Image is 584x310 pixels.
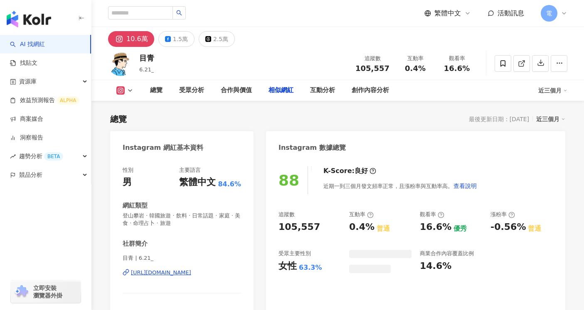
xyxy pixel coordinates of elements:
div: 63.3% [299,263,322,272]
a: 效益預測報告ALPHA [10,96,79,105]
span: 立即安裝 瀏覽器外掛 [33,284,62,299]
a: 找貼文 [10,59,37,67]
div: 總覽 [110,113,127,125]
div: 相似網紅 [269,85,293,95]
div: 近三個月 [538,84,567,97]
div: 受眾分析 [179,85,204,95]
div: 105,557 [278,221,320,234]
div: 追蹤數 [278,211,295,218]
div: 追蹤數 [355,54,389,63]
div: 主要語言 [179,166,201,174]
div: 1.5萬 [173,33,188,45]
div: 漲粉率 [490,211,515,218]
div: 男 [123,176,132,189]
span: 84.6% [218,180,241,189]
div: BETA [44,152,63,161]
button: 2.5萬 [199,31,235,47]
span: search [176,10,182,16]
div: 最後更新日期：[DATE] [469,116,529,122]
div: 女性 [278,260,297,273]
button: 查看說明 [453,178,477,194]
span: 0.4% [405,64,426,73]
span: 105,557 [355,64,389,73]
span: 查看說明 [453,183,477,189]
span: rise [10,154,16,159]
div: 總覽 [150,85,163,95]
span: 登山攀岩 · 韓國旅遊 · 飲料 · 日常話題 · 家庭 · 美食 · 命理占卜 · 旅遊 [123,212,241,227]
div: 10.6萬 [126,33,148,45]
span: 繁體中文 [434,9,461,18]
span: 競品分析 [19,166,42,184]
div: -0.56% [490,221,526,234]
span: 活動訊息 [498,9,524,17]
div: 社群簡介 [123,239,148,248]
div: Instagram 數據總覽 [278,143,346,152]
div: 88 [278,172,299,189]
a: searchAI 找網紅 [10,40,45,49]
span: 6.21_ [139,66,154,73]
div: 合作與價值 [221,85,252,95]
span: 資源庫 [19,72,37,91]
img: KOL Avatar [108,51,133,76]
div: 2.5萬 [213,33,228,45]
div: 性別 [123,166,133,174]
div: 觀看率 [441,54,473,63]
span: 16.6% [444,64,470,73]
div: 互動分析 [310,85,335,95]
div: 網紅類型 [123,201,148,210]
div: 近三個月 [536,114,565,124]
div: 目青 [139,53,154,63]
a: 洞察報告 [10,134,43,142]
img: logo [7,11,51,27]
a: 商案媒合 [10,115,43,123]
div: [URL][DOMAIN_NAME] [131,269,191,276]
div: 普通 [377,224,390,233]
div: 0.4% [349,221,375,234]
span: 趨勢分析 [19,147,63,166]
div: 普通 [528,224,541,233]
div: 近期一到三個月發文頻率正常，且漲粉率與互動率高。 [323,178,477,194]
span: 目青 | 6.21_ [123,254,241,262]
div: 互動率 [349,211,374,218]
a: [URL][DOMAIN_NAME] [123,269,241,276]
button: 1.5萬 [158,31,195,47]
div: 互動率 [399,54,431,63]
a: chrome extension立即安裝 瀏覽器外掛 [11,281,81,303]
div: 14.6% [420,260,451,273]
span: 電 [546,9,552,18]
img: chrome extension [13,285,30,298]
div: 16.6% [420,221,451,234]
div: 商業合作內容覆蓋比例 [420,250,474,257]
div: 繁體中文 [179,176,216,189]
div: Instagram 網紅基本資料 [123,143,203,152]
div: 優秀 [453,224,467,233]
div: 良好 [355,166,368,176]
div: 創作內容分析 [352,85,389,95]
div: K-Score : [323,166,376,176]
div: 受眾主要性別 [278,250,311,257]
button: 10.6萬 [108,31,154,47]
div: 觀看率 [420,211,444,218]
